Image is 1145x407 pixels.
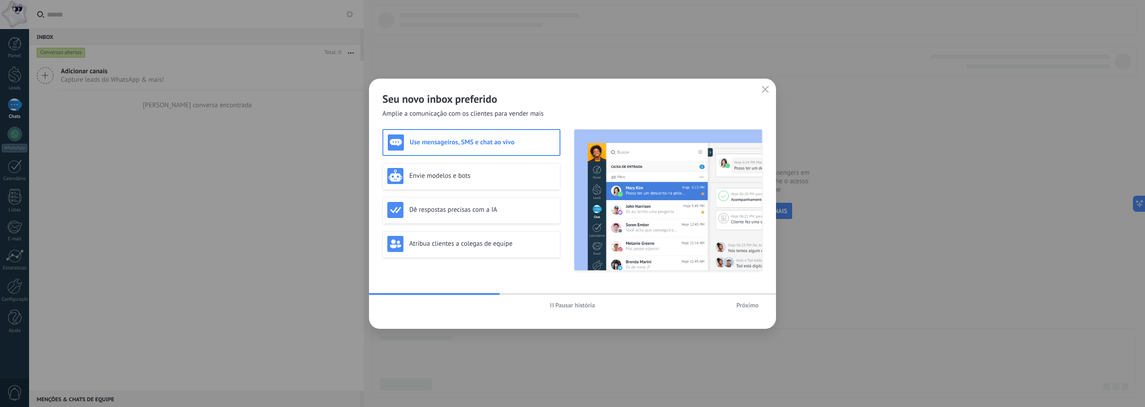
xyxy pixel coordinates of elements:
[409,172,556,180] h3: Envie modelos e bots
[409,239,556,248] h3: Atribua clientes a colegas de equipe
[736,302,759,308] span: Próximo
[556,302,595,308] span: Pausar história
[409,206,556,214] h3: Dê respostas precisas com a IA
[546,298,599,312] button: Pausar história
[382,92,763,106] h2: Seu novo inbox preferido
[410,138,555,147] h3: Use mensageiros, SMS e chat ao vivo
[382,109,543,118] span: Amplie a comunicação com os clientes para vender mais
[732,298,763,312] button: Próximo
